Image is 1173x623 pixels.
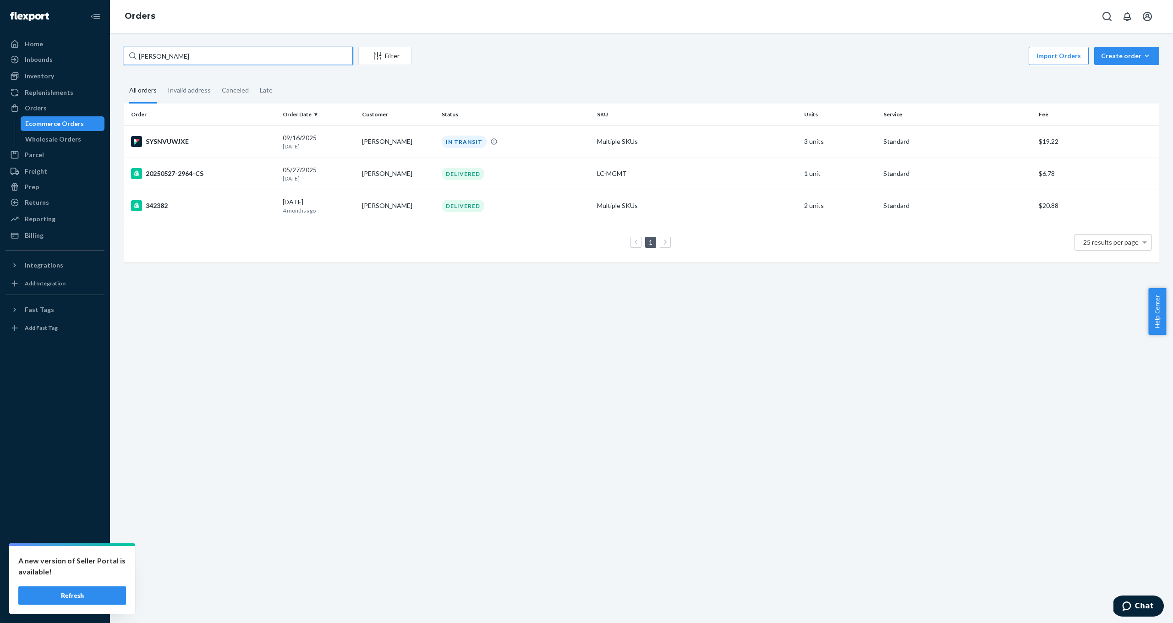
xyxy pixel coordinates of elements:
[1148,288,1166,335] button: Help Center
[1035,126,1159,158] td: $19.22
[129,78,157,104] div: All orders
[1035,158,1159,190] td: $6.78
[25,214,55,224] div: Reporting
[25,198,49,207] div: Returns
[25,88,73,97] div: Replenishments
[25,324,58,332] div: Add Fast Tag
[168,78,211,102] div: Invalid address
[5,101,104,115] a: Orders
[5,566,104,581] button: Talk to Support
[880,104,1035,126] th: Service
[279,104,358,126] th: Order Date
[597,169,797,178] div: LC-MGMT
[283,142,355,150] p: [DATE]
[124,104,279,126] th: Order
[25,55,53,64] div: Inbounds
[1035,190,1159,222] td: $20.88
[1113,596,1164,618] iframe: Opens a widget where you can chat to one of our agents
[647,238,654,246] a: Page 1 is your current page
[25,39,43,49] div: Home
[883,201,1031,210] p: Standard
[1094,47,1159,65] button: Create order
[593,126,800,158] td: Multiple SKUs
[358,126,438,158] td: [PERSON_NAME]
[5,258,104,273] button: Integrations
[5,276,104,291] a: Add Integration
[358,190,438,222] td: [PERSON_NAME]
[5,551,104,565] a: Settings
[5,164,104,179] a: Freight
[25,119,84,128] div: Ecommerce Orders
[10,12,49,21] img: Flexport logo
[593,190,800,222] td: Multiple SKUs
[442,136,487,148] div: IN TRANSIT
[283,165,355,182] div: 05/27/2025
[5,148,104,162] a: Parcel
[593,104,800,126] th: SKU
[222,78,249,102] div: Canceled
[283,197,355,214] div: [DATE]
[25,167,47,176] div: Freight
[1029,47,1089,65] button: Import Orders
[25,305,54,314] div: Fast Tags
[25,182,39,191] div: Prep
[442,168,484,180] div: DELIVERED
[5,321,104,335] a: Add Fast Tag
[1138,7,1157,26] button: Open account menu
[5,228,104,243] a: Billing
[25,279,66,287] div: Add Integration
[86,7,104,26] button: Close Navigation
[283,175,355,182] p: [DATE]
[883,169,1031,178] p: Standard
[5,85,104,100] a: Replenishments
[5,69,104,83] a: Inventory
[800,158,880,190] td: 1 unit
[283,207,355,214] p: 4 months ago
[5,597,104,612] button: Give Feedback
[21,132,105,147] a: Wholesale Orders
[125,11,155,21] a: Orders
[260,78,273,102] div: Late
[25,104,47,113] div: Orders
[5,37,104,51] a: Home
[5,180,104,194] a: Prep
[442,200,484,212] div: DELIVERED
[131,136,275,147] div: SYSNVUWJXE
[25,71,54,81] div: Inventory
[131,168,275,179] div: 20250527-2964-CS
[5,302,104,317] button: Fast Tags
[800,190,880,222] td: 2 units
[5,212,104,226] a: Reporting
[1035,104,1159,126] th: Fee
[25,261,63,270] div: Integrations
[18,586,126,605] button: Refresh
[1118,7,1136,26] button: Open notifications
[124,47,353,65] input: Search orders
[362,110,434,118] div: Customer
[25,150,44,159] div: Parcel
[800,126,880,158] td: 3 units
[1101,51,1152,60] div: Create order
[25,231,44,240] div: Billing
[358,158,438,190] td: [PERSON_NAME]
[5,582,104,596] a: Help Center
[5,195,104,210] a: Returns
[1083,238,1139,246] span: 25 results per page
[21,116,105,131] a: Ecommerce Orders
[438,104,593,126] th: Status
[800,104,880,126] th: Units
[1098,7,1116,26] button: Open Search Box
[131,200,275,211] div: 342382
[883,137,1031,146] p: Standard
[18,555,126,577] p: A new version of Seller Portal is available!
[358,47,411,65] button: Filter
[117,3,163,30] ol: breadcrumbs
[283,133,355,150] div: 09/16/2025
[5,52,104,67] a: Inbounds
[359,51,411,60] div: Filter
[25,135,81,144] div: Wholesale Orders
